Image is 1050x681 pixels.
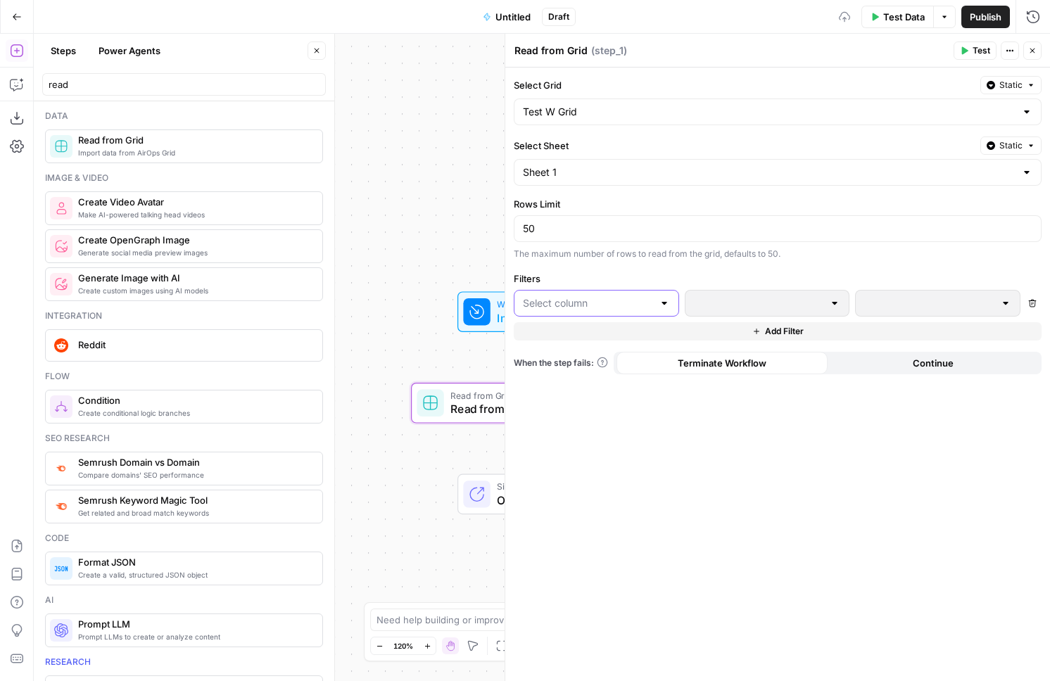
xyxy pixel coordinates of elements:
span: Generate Image with AI [78,271,311,285]
label: Rows Limit [514,197,1042,211]
button: Test Data [861,6,933,28]
span: Draft [548,11,569,23]
button: Static [980,76,1042,94]
button: Power Agents [90,39,169,62]
span: Get related and broad match keywords [78,507,311,518]
button: Add Filter [514,322,1042,340]
span: Test [973,44,990,57]
button: Publish [961,6,1010,28]
div: Seo research [45,432,323,445]
div: Research [45,656,323,668]
span: Add Filter [765,325,804,338]
span: Publish [970,10,1001,24]
span: ( step_1 ) [591,44,627,58]
span: Create conditional logic branches [78,407,311,419]
input: Test W Grid [523,105,1016,119]
span: Generate social media preview images [78,247,311,258]
div: Data [45,110,323,122]
span: Workflow [497,298,581,311]
label: Select Grid [514,78,975,92]
span: Single Output [497,480,590,493]
img: zn8kcn4lc16eab7ly04n2pykiy7x [54,462,68,474]
img: rmejigl5z5mwnxpjlfq225817r45 [54,201,68,215]
span: Import data from AirOps Grid [78,147,311,158]
label: Filters [514,272,1042,286]
span: Semrush Domain vs Domain [78,455,311,469]
div: Integration [45,310,323,322]
span: Condition [78,393,311,407]
button: Untitled [474,6,539,28]
span: Reddit [78,338,311,352]
button: Static [980,136,1042,155]
div: The maximum number of rows to read from the grid, defaults to 50. [514,248,1042,260]
span: Semrush Keyword Magic Tool [78,493,311,507]
span: Read from Grid [450,400,628,417]
input: Search steps [49,77,320,91]
span: Input Settings [497,310,581,326]
span: Make AI-powered talking head videos [78,209,311,220]
div: Read from GridRead from GridStep 1 [411,383,673,424]
span: Create OpenGraph Image [78,233,311,247]
span: Output [497,492,590,509]
input: Sheet 1 [523,165,1016,179]
span: Format JSON [78,555,311,569]
button: Continue [828,352,1039,374]
span: Create a valid, structured JSON object [78,569,311,580]
span: Continue [913,356,954,370]
div: WorkflowInput SettingsInputs [411,291,673,332]
button: Steps [42,39,84,62]
span: Terminate Workflow [678,356,766,370]
span: Read from Grid [450,388,628,402]
span: Prompt LLMs to create or analyze content [78,631,311,642]
button: Test [954,42,997,60]
textarea: Read from Grid [514,44,588,58]
img: reddit_icon.png [54,338,68,352]
span: Read from Grid [78,133,311,147]
span: Prompt LLM [78,617,311,631]
span: Static [999,79,1023,91]
span: Static [999,139,1023,152]
input: Select column [523,296,653,310]
div: Ai [45,594,323,606]
div: Flow [45,370,323,383]
div: Image & video [45,172,323,184]
div: Code [45,532,323,545]
span: Test Data [883,10,925,24]
span: Create custom images using AI models [78,285,311,296]
span: Untitled [495,10,531,24]
div: Single OutputOutputEnd [411,474,673,515]
img: pyizt6wx4h99f5rkgufsmugliyey [54,239,68,253]
img: 8a3tdog8tf0qdwwcclgyu02y995m [54,499,68,514]
a: When the step fails: [514,357,608,369]
span: 120% [393,640,413,651]
label: Select Sheet [514,139,975,153]
span: Compare domains' SEO performance [78,469,311,480]
span: Create Video Avatar [78,195,311,209]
